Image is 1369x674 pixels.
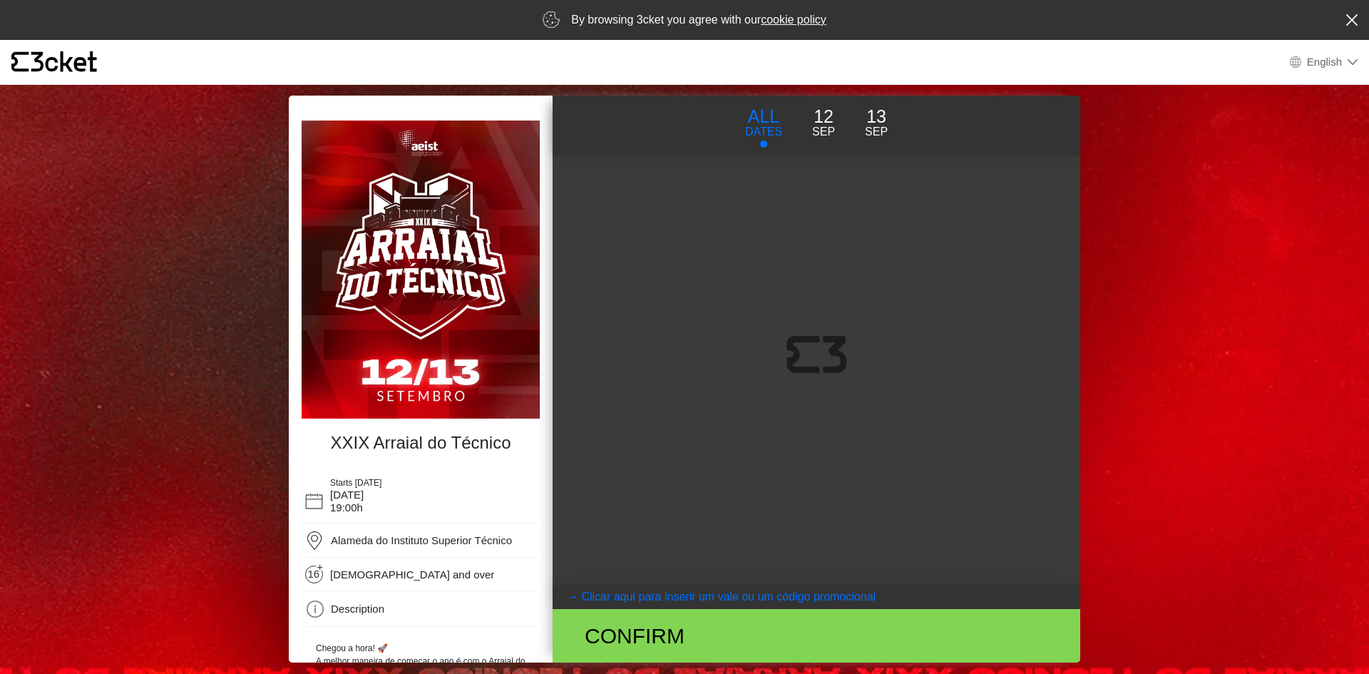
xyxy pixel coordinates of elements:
a: cookie policy [761,14,826,26]
span: 16 [308,568,324,584]
p: By browsing 3cket you agree with our [571,11,826,29]
span: Chegou a hora! 🚀 [316,643,388,653]
p: Sep [812,123,835,141]
button: ALL DATES [730,103,797,148]
div: Confirm [574,620,897,652]
span: [DEMOGRAPHIC_DATA] and over [330,568,494,581]
coupontext: Clicar aqui para inserir um vale ou um código promocional [581,591,876,603]
p: 12 [812,103,835,131]
button: → Clicar aqui para inserir um vale ou um código promocional [553,585,1080,609]
p: Sep [865,123,888,141]
button: 13 Sep [850,103,903,141]
p: 13 [865,103,888,131]
span: Starts [DATE] [330,478,381,488]
h4: XXIX Arraial do Técnico [309,433,533,454]
span: Description [331,603,384,615]
span: [DATE] 19:00h [330,489,364,514]
p: ALL [745,103,782,131]
p: DATES [745,123,782,141]
g: {' '} [11,52,29,72]
button: 12 Sep [797,103,850,141]
span: + [316,563,324,571]
img: e49d6b16d0b2489fbe161f82f243c176.webp [302,121,540,419]
arrow: → [567,588,578,606]
button: Confirm [553,609,1080,663]
span: Alameda do Instituto Superior Técnico [331,534,512,546]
